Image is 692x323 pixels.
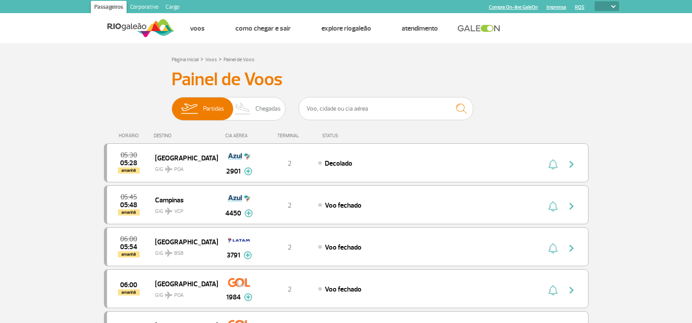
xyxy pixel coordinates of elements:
span: 2025-09-27 05:28:53 [120,160,137,166]
img: mais-info-painel-voo.svg [244,209,253,217]
img: sino-painel-voo.svg [548,243,558,254]
img: destiny_airplane.svg [165,166,172,173]
img: mais-info-painel-voo.svg [244,167,252,175]
a: > [219,54,222,64]
img: sino-painel-voo.svg [548,285,558,295]
span: Partidas [203,97,224,120]
a: Compra On-line GaleOn [489,4,538,10]
img: mais-info-painel-voo.svg [244,293,252,301]
span: [GEOGRAPHIC_DATA] [155,278,211,289]
span: 2025-09-27 06:00:00 [120,236,137,242]
a: Página Inicial [172,56,199,63]
span: amanhã [118,209,140,215]
span: 2025-09-27 05:45:00 [120,194,137,200]
span: amanhã [118,289,140,295]
span: POA [174,292,184,299]
a: Passageiros [91,1,127,15]
img: destiny_airplane.svg [165,208,172,215]
span: VCP [174,208,183,215]
span: Campinas [155,194,211,205]
span: GIG [155,287,211,299]
span: Voo fechado [325,201,361,210]
span: 4450 [225,208,241,219]
a: RQS [575,4,585,10]
a: Voos [205,56,217,63]
a: Voos [190,24,205,33]
span: POA [174,166,184,174]
a: Como chegar e sair [235,24,291,33]
div: TERMINAL [261,133,318,139]
img: destiny_airplane.svg [165,250,172,257]
span: 2 [288,285,292,294]
div: STATUS [318,133,389,139]
span: 3791 [227,250,240,260]
span: 2025-09-27 05:54:07 [120,244,137,250]
a: Explore RIOgaleão [321,24,371,33]
a: Imprensa [547,4,566,10]
span: Voo fechado [325,243,361,252]
span: 2901 [226,166,241,177]
a: Atendimento [402,24,438,33]
span: 2 [288,159,292,168]
span: 2025-09-27 05:48:08 [120,202,137,208]
span: Voo fechado [325,285,361,294]
a: Cargo [162,1,183,15]
img: destiny_airplane.svg [165,292,172,299]
span: GIG [155,161,211,174]
img: sino-painel-voo.svg [548,201,558,212]
img: seta-direita-painel-voo.svg [566,159,577,170]
h3: Painel de Voos [172,69,521,90]
img: sino-painel-voo.svg [548,159,558,170]
span: 1984 [226,292,241,302]
span: 2 [288,243,292,252]
input: Voo, cidade ou cia aérea [299,97,473,120]
a: Painel de Voos [224,56,255,63]
img: seta-direita-painel-voo.svg [566,285,577,295]
span: [GEOGRAPHIC_DATA] [155,152,211,163]
span: 2025-09-27 06:00:00 [120,282,137,288]
img: seta-direita-painel-voo.svg [566,201,577,212]
span: Chegadas [255,97,281,120]
span: amanhã [118,167,140,174]
span: [GEOGRAPHIC_DATA] [155,236,211,247]
div: HORÁRIO [107,133,154,139]
span: amanhã [118,251,140,257]
img: slider-desembarque [230,97,256,120]
span: GIG [155,203,211,215]
img: seta-direita-painel-voo.svg [566,243,577,254]
span: Decolado [325,159,352,168]
img: mais-info-painel-voo.svg [244,251,252,259]
div: DESTINO [154,133,217,139]
img: slider-embarque [176,97,203,120]
div: CIA AÉREA [217,133,261,139]
a: Corporativo [127,1,162,15]
span: BSB [174,250,183,257]
a: > [200,54,203,64]
span: 2 [288,201,292,210]
span: 2025-09-27 05:30:00 [120,152,137,158]
span: GIG [155,245,211,257]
